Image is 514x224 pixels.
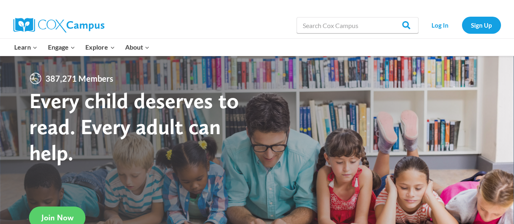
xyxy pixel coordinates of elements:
[297,17,419,33] input: Search Cox Campus
[41,213,74,222] span: Join Now
[9,39,155,56] nav: Primary Navigation
[462,17,501,33] a: Sign Up
[423,17,501,33] nav: Secondary Navigation
[85,42,115,52] span: Explore
[125,42,150,52] span: About
[13,18,104,33] img: Cox Campus
[29,87,239,165] strong: Every child deserves to read. Every adult can help.
[42,72,117,85] span: 387,271 Members
[423,17,458,33] a: Log In
[48,42,75,52] span: Engage
[14,42,37,52] span: Learn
